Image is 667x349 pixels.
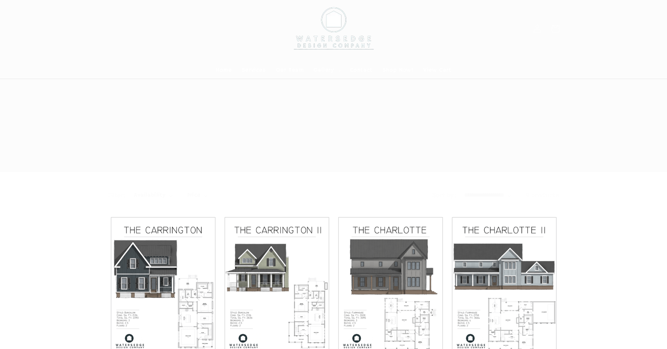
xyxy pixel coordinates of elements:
a: Home [211,61,236,79]
span: Home [215,66,232,74]
summary: Gallery [309,61,345,79]
h2: Filter: [108,191,126,199]
summary: Price [187,191,208,199]
span: Price [187,191,201,199]
span: Contact [350,66,373,74]
span: Gallery [314,66,334,74]
a: Services [237,61,271,79]
a: Contact [345,61,378,79]
a: Our Team [271,61,309,79]
span: Our Team [276,66,304,74]
span: Shop Now! [383,66,413,74]
span: Services [242,66,266,74]
span: View Cart [423,66,451,74]
label: Sort by: [432,192,456,198]
span: Availability [134,191,165,199]
span: 9 products [526,192,559,198]
a: Shop Now! [378,61,418,79]
summary: Availability (0 selected) [134,191,172,199]
a: View Cart [418,61,456,79]
img: Watersedge Design Co [289,3,379,54]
